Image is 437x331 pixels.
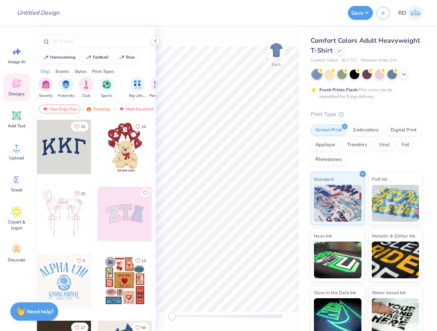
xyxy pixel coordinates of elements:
div: Digital Print [386,125,422,136]
button: filter button [58,77,74,99]
div: filter for Club [79,77,94,99]
div: homecoming [50,55,76,59]
div: filter for Sports [99,77,114,99]
span: Water based Ink [372,289,406,296]
button: Like [141,189,150,197]
span: Minimum Order: 24 + [361,57,398,64]
span: 15 [81,192,85,196]
img: Puff Ink [372,185,419,222]
div: Accessibility label [168,313,176,320]
img: Sorority Image [42,80,50,89]
span: RD [398,9,406,17]
button: homecoming [39,52,79,63]
button: Save [348,6,373,20]
button: filter button [129,77,146,99]
img: Sports Image [102,80,111,89]
span: Designs [8,91,25,97]
img: most_fav.gif [42,106,48,112]
div: Your Org's Fav [39,105,80,113]
div: filter for Fraternity [58,77,74,99]
span: Puff Ink [372,175,387,183]
span: Comfort Colors [311,57,338,64]
div: Print Types [92,68,114,75]
span: Standard [314,175,333,183]
span: Greek [11,187,22,193]
button: filter button [38,77,53,99]
img: Fraternity Image [62,80,70,89]
div: filter for Sorority [38,77,53,99]
img: Standard [314,185,361,222]
span: Add Text [8,123,25,129]
span: Clipart & logos [4,219,29,231]
div: Rhinestones [311,154,346,165]
div: Screen Print [311,125,346,136]
img: Neon Ink [314,242,361,278]
span: # C1717 [342,57,357,64]
span: Parent's Weekend [149,93,166,99]
button: Like [71,189,88,198]
div: filter for Parent's Weekend [149,77,166,99]
img: Parent's Weekend Image [154,80,162,89]
span: 84 [141,326,146,330]
button: Like [132,122,149,131]
div: Styles [74,68,87,75]
div: Back [272,61,281,68]
span: Glow in the Dark Ink [314,289,356,296]
div: football [93,55,109,59]
div: Vinyl [374,140,395,151]
img: trend_line.gif [43,55,49,60]
div: Orgs [41,68,50,75]
span: Neon Ink [314,232,332,240]
span: 14 [141,259,146,263]
span: 10 [141,125,146,128]
button: football [81,52,112,63]
span: 17 [81,326,85,330]
span: Metallic & Glitter Ink [372,232,415,240]
img: Big Little Reveal Image [133,80,141,89]
span: Big Little Reveal [129,93,146,99]
div: Transfers [342,140,372,151]
div: This color can be expedited for 5 day delivery. [319,87,410,100]
strong: Need help? [27,308,53,315]
div: Foil [397,140,414,151]
div: bear [126,55,135,59]
strong: Fresh Prints Flash: [319,87,359,93]
img: trending.gif [86,106,92,112]
div: Trending [83,105,113,113]
img: Metallic & Glitter Ink [372,242,419,278]
img: Club Image [82,80,90,89]
input: Try "Alpha" [51,38,145,45]
span: Decorate [8,257,25,263]
span: Comfort Colors Adult Heavyweight T-Shirt [311,36,420,55]
span: 33 [81,125,85,128]
img: trend_line.gif [85,55,91,60]
span: Fraternity [58,93,74,99]
input: Untitled Design [11,6,65,20]
button: bear [115,52,138,63]
span: Club [82,93,90,99]
img: Rommel Del Rosario [408,6,423,20]
span: Sports [101,93,112,99]
div: Most Favorited [115,105,157,113]
div: Applique [311,140,340,151]
span: Image AI [8,59,25,65]
img: trend_line.gif [119,55,125,60]
div: filter for Big Little Reveal [129,77,146,99]
button: filter button [149,77,166,99]
button: Like [73,256,88,265]
div: Embroidery [349,125,384,136]
button: Like [132,256,149,265]
span: Upload [9,155,24,161]
img: most_fav.gif [119,106,125,112]
a: RD [395,6,426,20]
span: Sorority [39,93,53,99]
img: Back [269,43,284,57]
button: filter button [79,77,94,99]
span: 5 [83,259,85,263]
div: Print Type [311,110,422,119]
button: Like [71,122,88,131]
div: Events [56,68,69,75]
button: filter button [99,77,114,99]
